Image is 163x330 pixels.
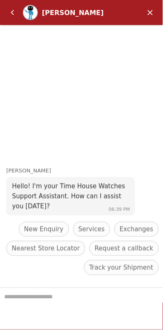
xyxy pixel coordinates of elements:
[4,4,21,21] em: Back
[6,241,85,256] div: Nearest Store Locator
[114,222,159,237] div: Exchanges
[24,224,64,234] span: New Enquiry
[12,183,125,210] span: Hello! I'm your Time House Watches Support Assistant. How can I assist you [DATE]?
[142,4,159,21] em: Minimize
[42,9,115,17] div: [PERSON_NAME]
[6,167,163,176] div: [PERSON_NAME]
[120,224,153,234] span: Exchanges
[95,244,153,254] span: Request a callback
[89,263,153,273] span: Track your Shipment
[109,207,130,212] span: 06:39 PM
[73,222,110,237] div: Services
[23,5,37,20] img: Profile picture of Zoe
[84,260,159,275] div: Track your Shipment
[12,244,80,254] span: Nearest Store Locator
[79,224,105,234] span: Services
[89,241,159,256] div: Request a callback
[19,222,69,237] div: New Enquiry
